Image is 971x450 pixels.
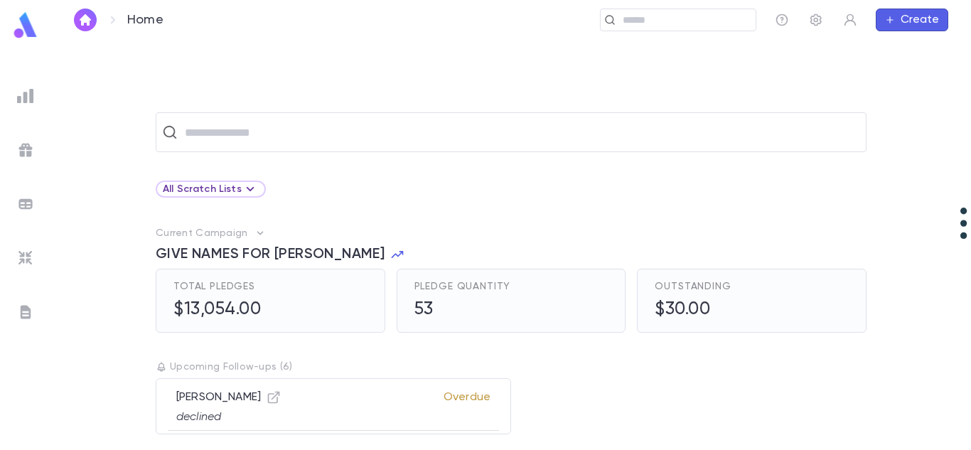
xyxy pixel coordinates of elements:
img: logo [11,11,40,39]
h5: $30.00 [655,299,710,321]
p: declined [176,410,281,424]
p: Overdue [444,390,490,424]
span: Pledge Quantity [414,281,511,292]
span: GIVE NAMES FOR [PERSON_NAME] [156,246,385,263]
h5: $13,054.00 [173,299,261,321]
p: Upcoming Follow-ups ( 6 ) [156,361,867,373]
img: reports_grey.c525e4749d1bce6a11f5fe2a8de1b229.svg [17,87,34,105]
div: All Scratch Lists [156,181,266,198]
button: Create [876,9,948,31]
div: All Scratch Lists [163,181,259,198]
img: batches_grey.339ca447c9d9533ef1741baa751efc33.svg [17,195,34,213]
p: [PERSON_NAME] [176,390,281,405]
span: Total Pledges [173,281,255,292]
img: imports_grey.530a8a0e642e233f2baf0ef88e8c9fcb.svg [17,250,34,267]
p: Current Campaign [156,227,247,239]
p: Home [127,12,163,28]
img: campaigns_grey.99e729a5f7ee94e3726e6486bddda8f1.svg [17,141,34,159]
h5: 53 [414,299,434,321]
img: home_white.a664292cf8c1dea59945f0da9f25487c.svg [77,14,94,26]
span: Outstanding [655,281,731,292]
img: letters_grey.7941b92b52307dd3b8a917253454ce1c.svg [17,304,34,321]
